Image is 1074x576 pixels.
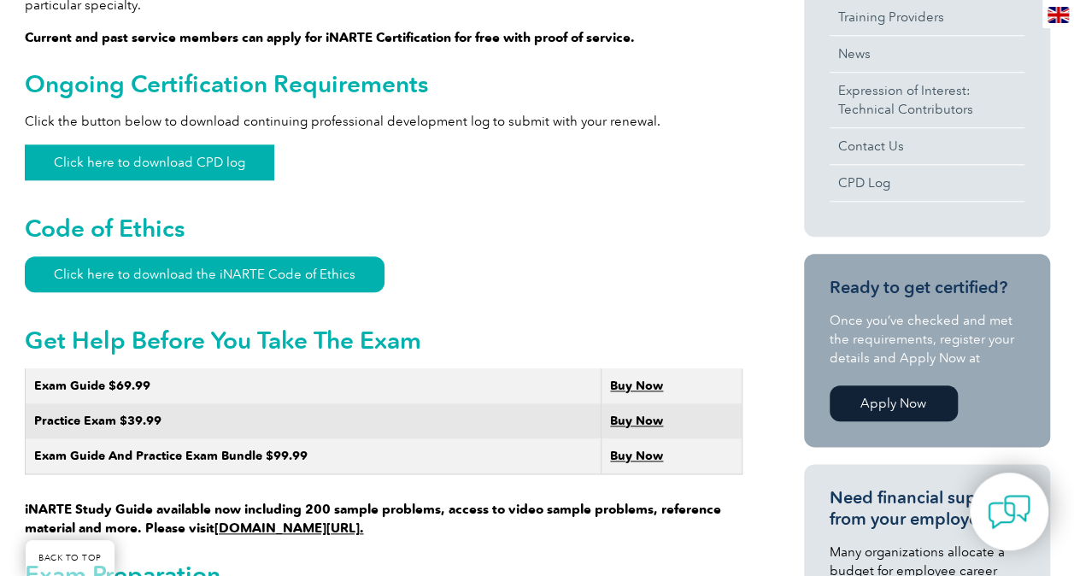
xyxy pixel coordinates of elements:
[610,449,663,463] a: Buy Now
[214,520,364,536] a: [DOMAIN_NAME][URL].
[25,215,742,242] h2: Code of Ethics
[610,379,663,393] a: Buy Now
[25,256,384,292] a: Click here to download the iNARTE Code of Ethics
[25,502,721,536] strong: iNARTE Study Guide available now including 200 sample problems, access to video sample problems, ...
[25,70,742,97] h2: Ongoing Certification Requirements
[34,414,161,428] strong: Practice Exam $39.99
[830,311,1024,367] p: Once you’ve checked and met the requirements, register your details and Apply Now at
[34,449,308,463] strong: Exam Guide And Practice Exam Bundle $99.99
[830,128,1024,164] a: Contact Us
[26,540,114,576] a: BACK TO TOP
[830,487,1024,530] h3: Need financial support from your employer?
[830,73,1024,127] a: Expression of Interest:Technical Contributors
[25,326,742,354] h2: Get Help Before You Take The Exam
[830,277,1024,298] h3: Ready to get certified?
[34,379,150,393] strong: Exam Guide $69.99
[25,144,274,180] a: Click here to download CPD log
[830,36,1024,72] a: News
[25,30,635,45] strong: Current and past service members can apply for iNARTE Certification for free with proof of service.
[830,385,958,421] a: Apply Now
[610,414,663,428] a: Buy Now
[25,112,742,131] p: Click the button below to download continuing professional development log to submit with your re...
[830,165,1024,201] a: CPD Log
[988,491,1030,533] img: contact-chat.png
[1048,7,1069,23] img: en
